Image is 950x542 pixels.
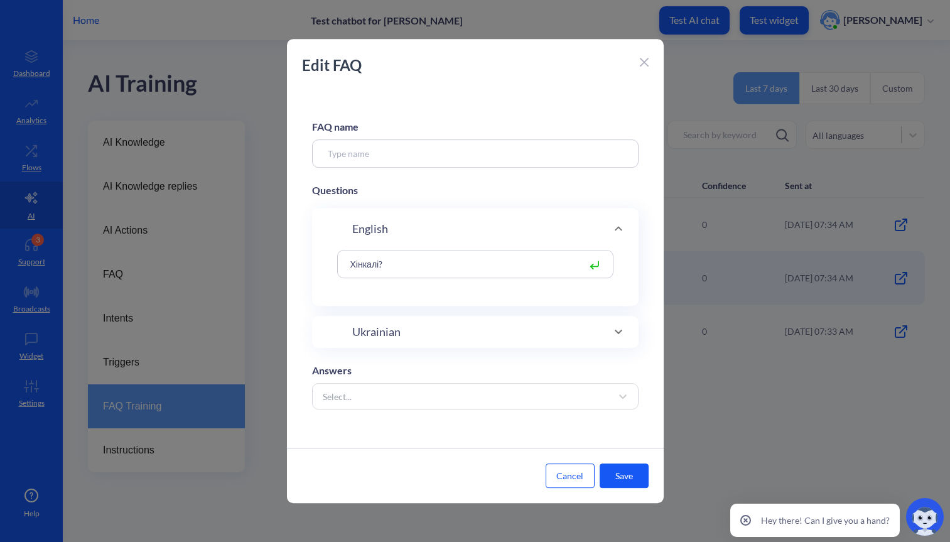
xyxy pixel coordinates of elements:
img: copilot-icon.svg [906,498,944,536]
button: Save [600,463,649,488]
span: English [352,220,388,237]
p: Edit FAQ [302,54,635,77]
p: Hey there! Can I give you a hand? [761,514,890,527]
div: Ukrainian [312,316,639,348]
div: FAQ name [312,119,639,134]
input: + Add user phrase and press Enter to add it [344,257,580,271]
div: Questions [312,183,639,198]
div: Answers [312,363,639,378]
div: Select... [323,389,352,403]
span: Ukrainian [352,323,401,340]
div: English [312,208,639,250]
button: Cancel [546,463,595,488]
input: Type name [312,139,639,168]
